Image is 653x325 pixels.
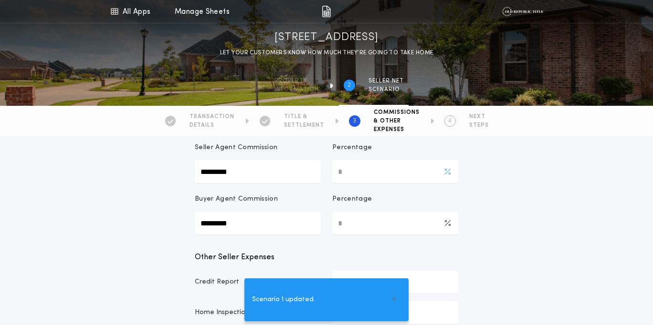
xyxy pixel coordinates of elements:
img: img [322,6,331,17]
span: EXPENSES [374,126,420,133]
img: vs-icon [502,7,543,16]
p: Percentage [332,143,372,152]
input: Percentage [332,212,458,234]
span: SELLER NET [369,77,404,85]
span: Property [274,77,319,85]
h1: [STREET_ADDRESS] [274,30,379,45]
p: Seller Agent Commission [195,143,277,152]
span: NEXT [469,113,489,121]
input: Percentage [332,160,458,183]
span: Scenario 1 updated. [252,295,315,305]
span: SETTLEMENT [284,122,324,129]
span: SCENARIO [369,86,404,93]
span: TRANSACTION [190,113,234,121]
span: information [274,86,319,93]
h2: 4 [448,117,452,125]
span: STEPS [469,122,489,129]
span: TITLE & [284,113,324,121]
h2: 3 [353,117,356,125]
h2: 2 [348,81,351,89]
span: & OTHER [374,117,420,125]
p: Percentage [332,194,372,204]
p: Other Seller Expenses [195,252,458,263]
input: Buyer Agent Commission [195,212,321,234]
span: COMMISSIONS [374,109,420,116]
span: DETAILS [190,122,234,129]
input: Seller Agent Commission [195,160,321,183]
p: Buyer Agent Commission [195,194,278,204]
p: LET YOUR CUSTOMERS KNOW HOW MUCH THEY’RE GOING TO TAKE HOME [220,48,433,58]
